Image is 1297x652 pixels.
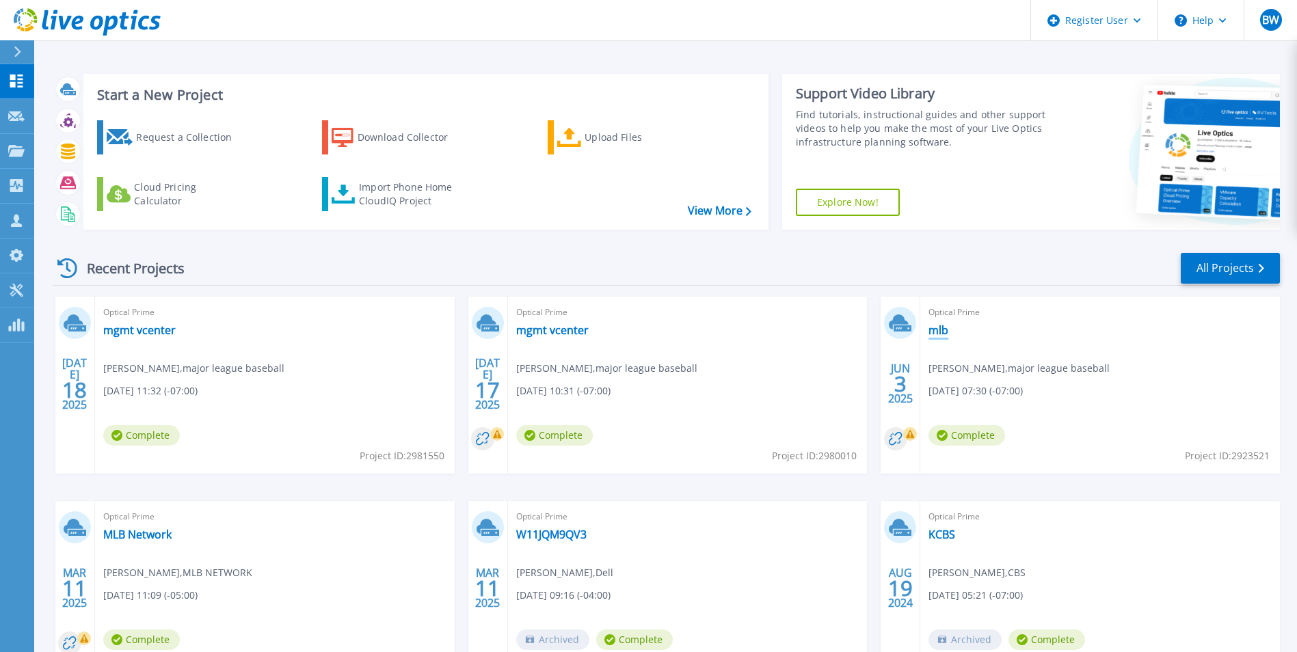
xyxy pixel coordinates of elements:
[103,565,252,580] span: [PERSON_NAME] , MLB NETWORK
[62,563,88,613] div: MAR 2025
[516,425,593,446] span: Complete
[516,509,859,524] span: Optical Prime
[516,323,589,337] a: mgmt vcenter
[103,383,198,398] span: [DATE] 11:32 (-07:00)
[474,563,500,613] div: MAR 2025
[516,565,613,580] span: [PERSON_NAME] , Dell
[688,204,751,217] a: View More
[1185,448,1270,463] span: Project ID: 2923521
[548,120,700,154] a: Upload Files
[887,563,913,613] div: AUG 2024
[928,565,1026,580] span: [PERSON_NAME] , CBS
[103,588,198,603] span: [DATE] 11:09 (-05:00)
[360,448,444,463] span: Project ID: 2981550
[103,361,284,376] span: [PERSON_NAME] , major league baseball
[103,629,180,650] span: Complete
[928,383,1023,398] span: [DATE] 07:30 (-07:00)
[516,629,589,650] span: Archived
[475,384,500,396] span: 17
[1181,253,1280,284] a: All Projects
[1008,629,1085,650] span: Complete
[516,588,611,603] span: [DATE] 09:16 (-04:00)
[928,323,948,337] a: mlb
[516,305,859,320] span: Optical Prime
[103,425,180,446] span: Complete
[928,305,1272,320] span: Optical Prime
[103,323,176,337] a: mgmt vcenter
[359,180,466,208] div: Import Phone Home CloudIQ Project
[62,359,88,409] div: [DATE] 2025
[772,448,857,463] span: Project ID: 2980010
[928,528,955,541] a: KCBS
[97,177,250,211] a: Cloud Pricing Calculator
[97,120,250,154] a: Request a Collection
[475,582,500,594] span: 11
[62,384,87,396] span: 18
[928,629,1002,650] span: Archived
[928,509,1272,524] span: Optical Prime
[516,361,697,376] span: [PERSON_NAME] , major league baseball
[62,582,87,594] span: 11
[796,189,900,216] a: Explore Now!
[53,252,203,285] div: Recent Projects
[585,124,694,151] div: Upload Files
[358,124,467,151] div: Download Collector
[894,378,907,390] span: 3
[134,180,243,208] div: Cloud Pricing Calculator
[928,425,1005,446] span: Complete
[928,588,1023,603] span: [DATE] 05:21 (-07:00)
[596,629,673,650] span: Complete
[516,528,587,541] a: W11JQM9QV3
[1262,14,1279,25] span: BW
[796,108,1049,149] div: Find tutorials, instructional guides and other support videos to help you make the most of your L...
[103,509,446,524] span: Optical Prime
[322,120,474,154] a: Download Collector
[888,582,913,594] span: 19
[97,87,751,103] h3: Start a New Project
[136,124,245,151] div: Request a Collection
[887,359,913,409] div: JUN 2025
[103,528,172,541] a: MLB Network
[103,305,446,320] span: Optical Prime
[796,85,1049,103] div: Support Video Library
[928,361,1110,376] span: [PERSON_NAME] , major league baseball
[516,383,611,398] span: [DATE] 10:31 (-07:00)
[474,359,500,409] div: [DATE] 2025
